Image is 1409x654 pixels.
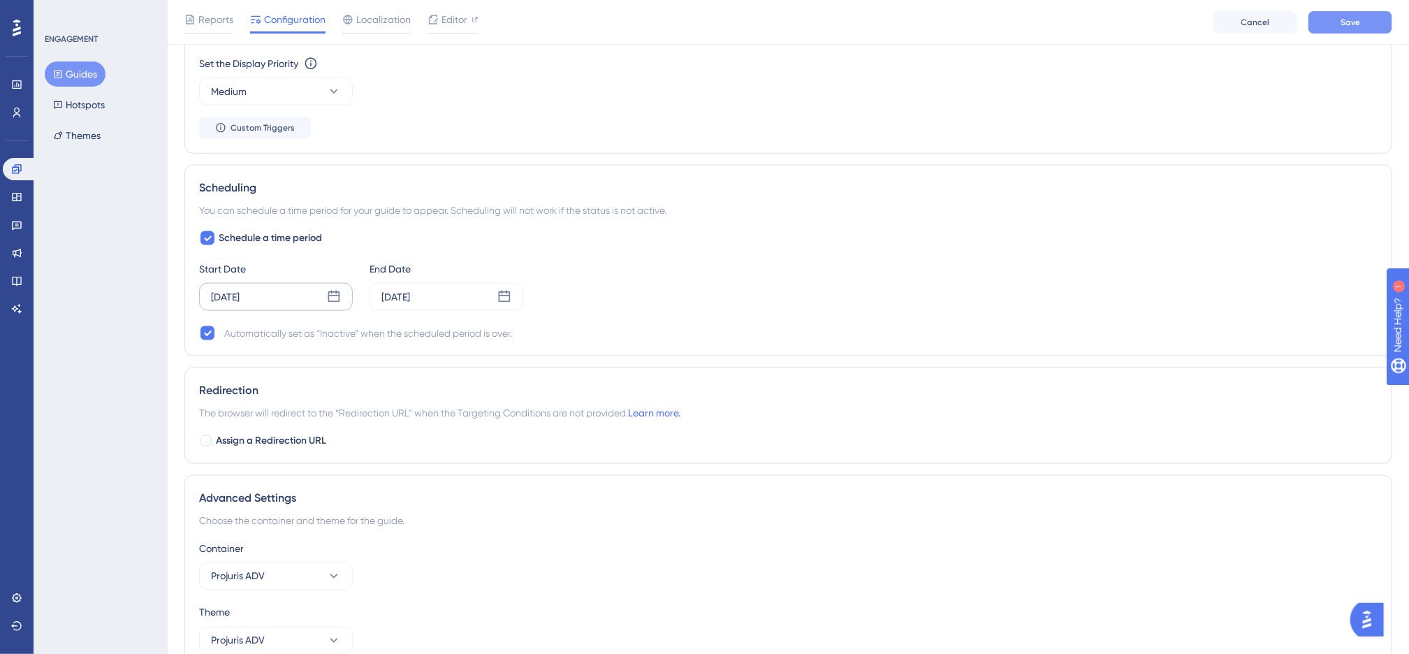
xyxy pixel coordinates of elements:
div: Advanced Settings [199,490,1378,507]
button: Guides [45,61,105,87]
div: Container [199,540,1378,557]
div: [DATE] [381,289,410,305]
span: Save [1341,17,1360,28]
div: ENGAGEMENT [45,34,98,45]
button: Cancel [1213,11,1297,34]
span: Projuris ADV [211,632,265,649]
span: Schedule a time period [219,230,322,247]
div: Automatically set as “Inactive” when the scheduled period is over. [224,325,512,342]
button: Custom Triggers [199,117,311,139]
span: Configuration [264,11,326,28]
span: Custom Triggers [231,122,295,133]
span: Medium [211,83,247,100]
div: 1 [97,7,101,18]
span: Reports [198,11,233,28]
div: Scheduling [199,180,1378,196]
div: You can schedule a time period for your guide to appear. Scheduling will not work if the status i... [199,202,1378,219]
div: End Date [370,261,523,277]
div: Set the Display Priority [199,55,298,72]
div: [DATE] [211,289,240,305]
div: Redirection [199,382,1378,399]
span: The browser will redirect to the “Redirection URL” when the Targeting Conditions are not provided. [199,405,680,421]
button: Themes [45,123,109,148]
button: Medium [199,78,353,106]
span: Need Help? [33,3,87,20]
span: Assign a Redirection URL [216,433,326,449]
a: Learn more. [628,407,680,419]
button: Projuris ADV [199,562,353,590]
div: Choose the container and theme for the guide. [199,512,1378,529]
div: Start Date [199,261,353,277]
span: Projuris ADV [211,568,265,585]
button: Hotspots [45,92,113,117]
div: Theme [199,604,1378,621]
iframe: UserGuiding AI Assistant Launcher [1350,599,1392,641]
span: Editor [441,11,467,28]
span: Localization [356,11,411,28]
button: Save [1308,11,1392,34]
span: Cancel [1241,17,1270,28]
